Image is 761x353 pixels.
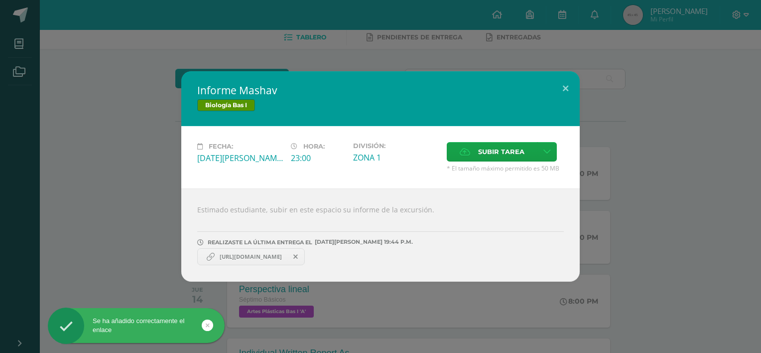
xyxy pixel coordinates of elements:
[181,188,580,282] div: Estimado estudiante, subir en este espacio su informe de la excursión.
[287,251,304,262] span: Remover entrega
[353,152,439,163] div: ZONA 1
[197,248,305,265] a: https://docs.google.com/document/d/1famWvJ3jIVI8RUhlOmblYqK7WfB5loBni3FS9hQr8Ns/edit?usp=sharing
[447,164,564,173] span: * El tamaño máximo permitido es 50 MB
[291,153,345,164] div: 23:00
[197,83,564,97] h2: Informe Mashav
[197,153,283,164] div: [DATE][PERSON_NAME]
[208,239,312,246] span: REALIZASTE LA ÚLTIMA ENTREGA EL
[197,99,255,111] span: Biología Bas I
[48,317,225,335] div: Se ha añadido correctamente el enlace
[478,143,524,161] span: Subir tarea
[353,142,439,150] label: División:
[209,143,233,150] span: Fecha:
[215,253,287,261] span: [URL][DOMAIN_NAME]
[551,71,580,105] button: Close (Esc)
[303,143,325,150] span: Hora:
